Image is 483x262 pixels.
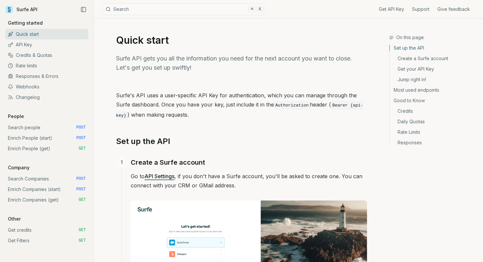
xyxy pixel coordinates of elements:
[5,122,88,133] a: Search people POST
[390,106,478,116] a: Credits
[5,195,88,205] a: Enrich Companies (get) GET
[389,34,478,41] h3: On this page
[116,136,170,147] a: Set up the API
[5,60,88,71] a: Rate limits
[116,91,367,120] p: Surfe's API uses a user-specific API Key for authentication, which you can manage through the Sur...
[390,95,478,106] a: Good to Know
[76,135,86,141] span: POST
[79,146,86,151] span: GET
[79,197,86,202] span: GET
[5,164,32,171] p: Company
[145,173,174,179] a: API Settings
[5,92,88,103] a: Changelog
[412,6,429,12] a: Support
[5,20,45,26] p: Getting started
[79,238,86,243] span: GET
[390,85,478,95] a: Most used endpoints
[5,113,27,120] p: People
[5,71,88,82] a: Responses & Errors
[102,3,266,15] button: Search⌘K
[5,133,88,143] a: Enrich People (start) POST
[5,29,88,39] a: Quick start
[5,39,88,50] a: API Key
[390,64,478,74] a: Get your API Key
[76,176,86,181] span: POST
[5,225,88,235] a: Get credits GET
[390,116,478,127] a: Daily Quotas
[390,127,478,137] a: Rate Limits
[248,6,256,13] kbd: ⌘
[131,172,367,190] p: Go to , if you don't have a Surfe account, you'll be asked to create one. You can connect with yo...
[79,227,86,233] span: GET
[257,6,264,13] kbd: K
[116,34,367,46] h1: Quick start
[76,187,86,192] span: POST
[390,45,478,53] a: Set up the API
[379,6,404,12] a: Get API Key
[5,5,37,14] a: Surfe API
[5,50,88,60] a: Credits & Quotas
[79,5,88,14] button: Collapse Sidebar
[76,125,86,130] span: POST
[5,174,88,184] a: Search Companies POST
[5,82,88,92] a: Webhooks
[390,137,478,146] a: Responses
[5,235,88,246] a: Get Filters GET
[5,143,88,154] a: Enrich People (get) GET
[390,53,478,64] a: Create a Surfe account
[390,74,478,85] a: Jump right in!
[5,184,88,195] a: Enrich Companies (start) POST
[5,216,23,222] p: Other
[437,6,470,12] a: Give feedback
[274,102,310,109] code: Authorization
[131,157,205,168] a: Create a Surfe account
[116,54,367,72] p: Surfe API gets you all the information you need for the next account you want to close. Let's get...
